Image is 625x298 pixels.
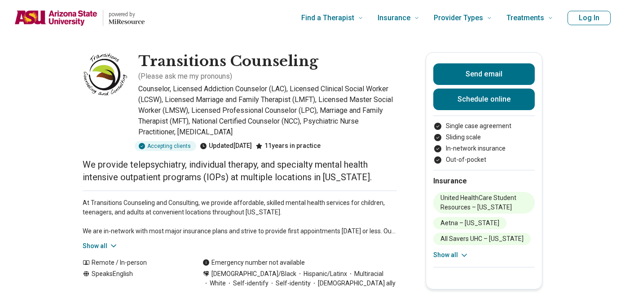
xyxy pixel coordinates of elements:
p: Counselor, Licensed Addiction Counselor (LAC), Licensed Clinical Social Worker (LCSW), Licensed M... [138,84,397,138]
p: We provide telepsychiatry, individual therapy, and specialty mental health intensive outpatient p... [83,158,397,183]
p: ( Please ask me my pronouns ) [138,71,232,82]
span: [DEMOGRAPHIC_DATA]/Black [211,269,296,279]
div: 11 years in practice [255,141,321,151]
span: Provider Types [434,12,483,24]
span: Insurance [378,12,410,24]
span: White [202,279,226,288]
span: [DEMOGRAPHIC_DATA] ally [311,279,396,288]
button: Send email [433,63,535,85]
span: Multiracial [347,269,383,279]
p: At Transitions Counseling and Consulting, we provide affordable, skilled mental health services f... [83,198,397,236]
span: Treatments [506,12,544,24]
span: Find a Therapist [301,12,354,24]
ul: Payment options [433,121,535,165]
span: Hispanic/Latinx [296,269,347,279]
li: Sliding scale [433,133,535,142]
button: Log In [568,11,611,25]
div: Updated [DATE] [200,141,252,151]
li: Aetna – [US_STATE] [433,217,506,229]
button: Show all [433,250,469,260]
li: Out-of-pocket [433,155,535,165]
div: Emergency number not available [202,258,305,267]
a: Home page [14,4,145,32]
p: powered by [109,11,145,18]
h2: Insurance [433,176,535,187]
li: All Savers UHC – [US_STATE] [433,233,531,245]
span: Self-identity [268,279,311,288]
li: Single case agreement [433,121,535,131]
div: Remote / In-person [83,258,185,267]
div: Accepting clients [135,141,196,151]
div: Speaks English [83,269,185,288]
a: Schedule online [433,89,535,110]
span: Self-identify [226,279,268,288]
button: Show all [83,241,118,251]
h1: Transitions Counseling [138,52,318,71]
li: In-network insurance [433,144,535,153]
img: Transitions Counseling, Counselor [83,52,128,97]
li: United HealthCare Student Resources – [US_STATE] [433,192,535,213]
